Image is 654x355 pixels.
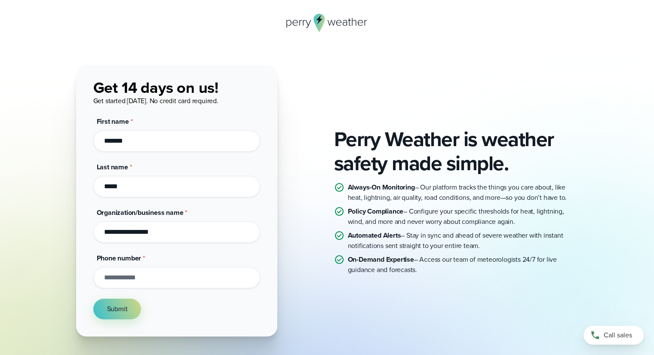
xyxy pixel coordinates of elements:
p: – Stay in sync and ahead of severe weather with instant notifications sent straight to your entir... [348,230,578,251]
span: Phone number [97,253,141,263]
strong: Policy Compliance [348,206,404,216]
p: – Access our team of meteorologists 24/7 for live guidance and forecasts. [348,254,578,275]
a: Call sales [583,326,644,345]
span: Organization/business name [97,208,184,217]
span: Last name [97,162,128,172]
span: Get started [DATE]. No credit card required. [93,96,218,106]
h2: Perry Weather is weather safety made simple. [334,127,578,175]
strong: On-Demand Expertise [348,254,414,264]
span: First name [97,116,129,126]
button: Submit [93,299,141,319]
strong: Automated Alerts [348,230,401,240]
span: Submit [107,304,128,314]
span: Call sales [604,330,632,340]
span: Get 14 days on us! [93,76,218,99]
strong: Always-On Monitoring [348,182,415,192]
p: – Our platform tracks the things you care about, like heat, lightning, air quality, road conditio... [348,182,578,203]
p: – Configure your specific thresholds for heat, lightning, wind, and more and never worry about co... [348,206,578,227]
